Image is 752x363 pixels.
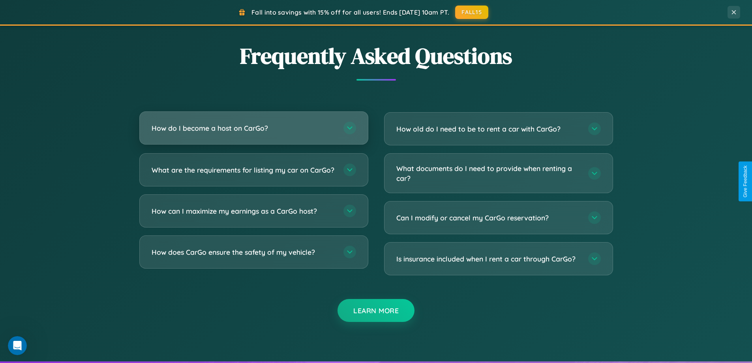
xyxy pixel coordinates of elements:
button: Learn More [338,299,414,322]
iframe: Intercom live chat [8,336,27,355]
h3: How old do I need to be to rent a car with CarGo? [396,124,580,134]
h3: How can I maximize my earnings as a CarGo host? [152,206,336,216]
h3: How do I become a host on CarGo? [152,123,336,133]
div: Give Feedback [743,166,748,197]
h3: Can I modify or cancel my CarGo reservation? [396,213,580,223]
button: FALL15 [455,6,488,19]
h3: Is insurance included when I rent a car through CarGo? [396,254,580,264]
span: Fall into savings with 15% off for all users! Ends [DATE] 10am PT. [251,8,449,16]
h3: What documents do I need to provide when renting a car? [396,164,580,183]
h3: How does CarGo ensure the safety of my vehicle? [152,247,336,257]
h3: What are the requirements for listing my car on CarGo? [152,165,336,175]
h2: Frequently Asked Questions [139,41,613,71]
